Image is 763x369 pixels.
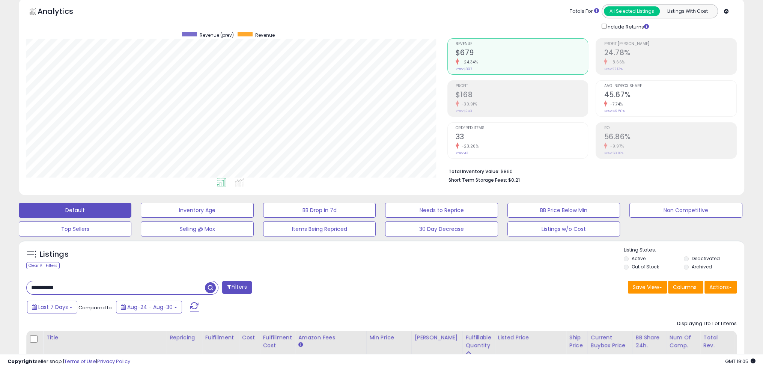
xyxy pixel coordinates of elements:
[263,221,376,236] button: Items Being Repriced
[604,126,736,130] span: ROI
[448,177,507,183] b: Short Term Storage Fees:
[8,358,35,365] strong: Copyright
[141,203,253,218] button: Inventory Age
[415,334,459,342] div: [PERSON_NAME]
[40,249,69,260] h5: Listings
[459,143,479,149] small: -23.26%
[456,109,472,113] small: Prev: $243
[127,303,173,311] span: Aug-24 - Aug-30
[456,48,588,59] h2: $679
[64,358,96,365] a: Terms of Use
[78,304,113,311] span: Compared to:
[298,342,303,348] small: Amazon Fees.
[456,84,588,88] span: Profit
[8,358,130,365] div: seller snap | |
[200,32,234,38] span: Revenue (prev)
[628,281,667,294] button: Save View
[692,255,720,262] label: Deactivated
[459,59,478,65] small: -24.34%
[604,84,736,88] span: Avg. Buybox Share
[370,334,408,342] div: Min Price
[507,221,620,236] button: Listings w/o Cost
[263,203,376,218] button: BB Drop in 7d
[456,151,468,155] small: Prev: 43
[456,42,588,46] span: Revenue
[448,168,500,175] b: Total Inventory Value:
[604,90,736,101] h2: 45.67%
[448,166,731,175] li: $860
[385,221,498,236] button: 30 Day Decrease
[456,67,472,71] small: Prev: $897
[385,203,498,218] button: Needs to Reprice
[26,262,60,269] div: Clear All Filters
[46,334,163,342] div: Title
[659,6,715,16] button: Listings With Cost
[507,203,620,218] button: BB Price Below Min
[670,334,697,349] div: Num of Comp.
[668,281,703,294] button: Columns
[97,358,130,365] a: Privacy Policy
[170,334,199,342] div: Repricing
[607,101,623,107] small: -7.74%
[591,334,629,349] div: Current Buybox Price
[725,358,755,365] span: 2025-09-7 19:05 GMT
[604,6,660,16] button: All Selected Listings
[456,126,588,130] span: Ordered Items
[636,334,663,349] div: BB Share 24h.
[629,203,742,218] button: Non Competitive
[298,334,363,342] div: Amazon Fees
[205,334,235,342] div: Fulfillment
[38,6,88,18] h5: Analytics
[19,203,131,218] button: Default
[604,151,623,155] small: Prev: 63.16%
[263,334,292,349] div: Fulfillment Cost
[596,22,658,31] div: Include Returns
[569,334,584,349] div: Ship Price
[27,301,77,313] button: Last 7 Days
[607,143,624,149] small: -9.97%
[459,101,477,107] small: -30.91%
[692,264,712,270] label: Archived
[632,264,659,270] label: Out of Stock
[604,48,736,59] h2: 24.78%
[677,320,737,327] div: Displaying 1 to 1 of 1 items
[624,247,744,254] p: Listing States:
[703,334,731,349] div: Total Rev.
[141,221,253,236] button: Selling @ Max
[242,334,257,342] div: Cost
[255,32,275,38] span: Revenue
[508,176,520,184] span: $0.21
[604,42,736,46] span: Profit [PERSON_NAME]
[38,303,68,311] span: Last 7 Days
[607,59,625,65] small: -8.66%
[456,133,588,143] h2: 33
[498,334,563,342] div: Listed Price
[604,109,625,113] small: Prev: 49.50%
[116,301,182,313] button: Aug-24 - Aug-30
[673,283,697,291] span: Columns
[19,221,131,236] button: Top Sellers
[704,281,737,294] button: Actions
[222,281,251,294] button: Filters
[604,133,736,143] h2: 56.86%
[604,67,622,71] small: Prev: 27.13%
[456,90,588,101] h2: $168
[466,334,492,349] div: Fulfillable Quantity
[570,8,599,15] div: Totals For
[632,255,646,262] label: Active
